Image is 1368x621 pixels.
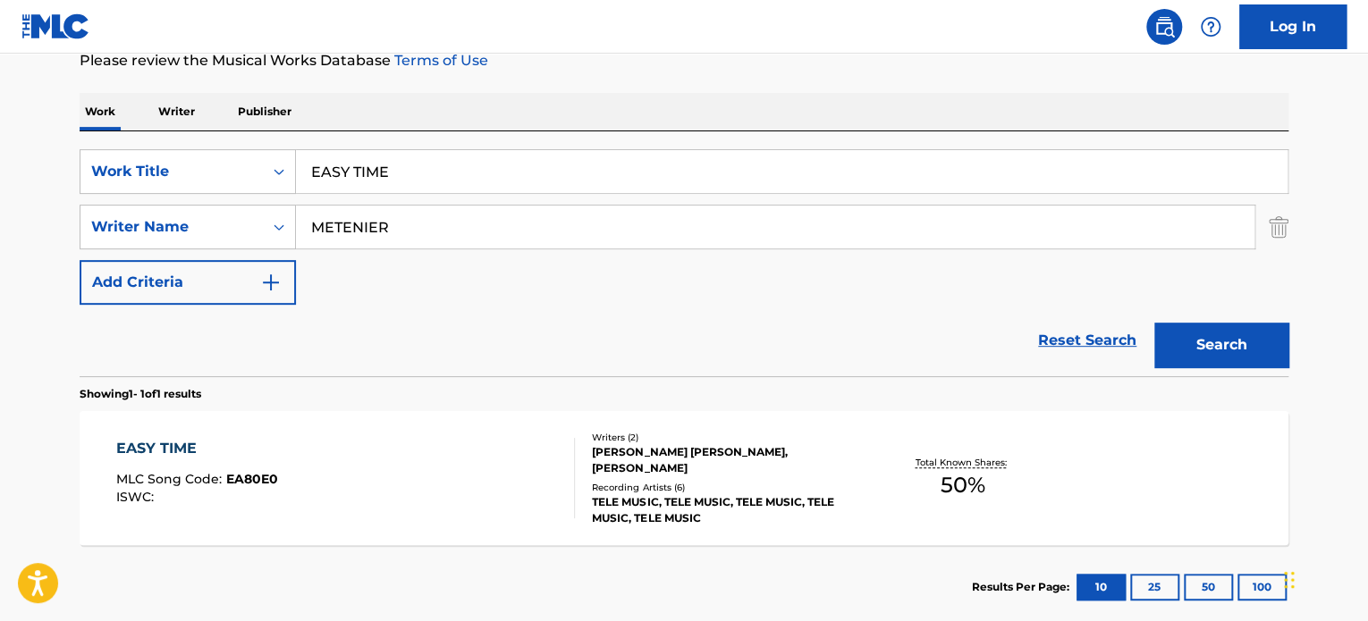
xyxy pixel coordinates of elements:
a: Terms of Use [391,52,488,69]
div: Recording Artists ( 6 ) [592,481,862,494]
p: Work [80,93,121,130]
div: Help [1193,9,1229,45]
p: Total Known Shares: [915,456,1010,469]
div: TELE MUSIC, TELE MUSIC, TELE MUSIC, TELE MUSIC, TELE MUSIC [592,494,862,526]
a: Public Search [1146,9,1182,45]
p: Writer [153,93,200,130]
span: 50 % [941,469,985,501]
div: [PERSON_NAME] [PERSON_NAME], [PERSON_NAME] [592,444,862,476]
a: EASY TIMEMLC Song Code:EA80E0ISWC:Writers (2)[PERSON_NAME] [PERSON_NAME], [PERSON_NAME]Recording ... [80,411,1288,545]
div: Writer Name [91,216,252,238]
p: Publisher [232,93,297,130]
button: Search [1154,323,1288,367]
span: MLC Song Code : [116,471,226,487]
button: 25 [1130,574,1179,600]
button: 100 [1237,574,1287,600]
div: Writers ( 2 ) [592,431,862,444]
div: Work Title [91,161,252,182]
img: Delete Criterion [1269,205,1288,249]
img: help [1200,16,1221,38]
div: Drag [1284,553,1295,607]
a: Reset Search [1029,321,1145,360]
iframe: Chat Widget [1279,535,1368,621]
a: Log In [1239,4,1347,49]
button: 50 [1184,574,1233,600]
p: Results Per Page: [972,579,1074,595]
img: search [1153,16,1175,38]
span: EA80E0 [226,471,278,487]
span: ISWC : [116,489,158,505]
form: Search Form [80,149,1288,376]
button: Add Criteria [80,260,296,305]
p: Showing 1 - 1 of 1 results [80,386,201,402]
div: EASY TIME [116,438,278,459]
p: Please review the Musical Works Database [80,50,1288,71]
img: 9d2ae6d4665cec9f34b9.svg [260,272,282,293]
img: MLC Logo [21,13,90,39]
button: 10 [1077,574,1126,600]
